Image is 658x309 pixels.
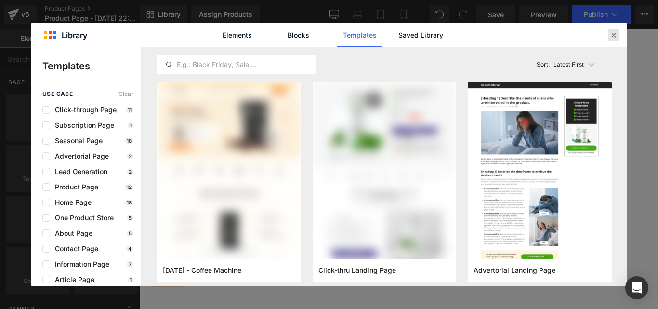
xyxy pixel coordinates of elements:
[553,60,584,69] p: Latest First
[318,266,396,275] span: Click-thru Landing Page
[125,200,133,205] p: 18
[50,276,94,283] span: Article Page
[309,85,359,105] span: Default Title
[276,23,321,47] a: Blocks
[50,245,98,253] span: Contact Page
[50,214,114,222] span: One Product Store
[163,266,241,275] span: Thanksgiving - Coffee Machine
[128,277,133,282] p: 1
[50,199,92,206] span: Home Page
[299,113,571,124] label: Quantity
[127,261,133,267] p: 7
[128,122,133,128] p: 1
[337,23,382,47] a: Templates
[13,242,54,293] a: Banda de resistencia x 3 und (Copia)
[533,55,612,74] button: Latest FirstSort:Latest First
[127,169,133,175] p: 2
[50,106,117,114] span: Click-through Page
[50,229,92,237] span: About Page
[126,246,133,252] p: 4
[50,137,103,145] span: Seasonal Page
[396,148,473,171] button: Add To Cart
[125,184,133,190] p: 12
[537,61,550,68] span: Sort:
[50,260,109,268] span: Information Page
[398,23,444,47] a: Saved Library
[418,44,451,58] span: S/. 39.00
[299,73,571,84] label: Title
[66,29,230,233] img: Banda de resistencia x 3 und (Copia)
[158,59,316,70] input: E.g.: Black Friday, Sale,...
[474,266,555,275] span: Advertorial Landing Page
[214,23,260,47] a: Elements
[127,153,133,159] p: 2
[50,121,114,129] span: Subscription Page
[342,30,528,42] a: Banda de resistencia x 3 und (Copia)
[50,168,107,175] span: Lead Generation
[126,107,133,113] p: 11
[125,138,133,144] p: 18
[42,91,73,97] span: use case
[118,91,133,97] span: Clear
[50,152,109,160] span: Advertorial Page
[127,215,133,221] p: 5
[625,276,648,299] div: Open Intercom Messenger
[13,242,52,290] img: Banda de resistencia x 3 und (Copia)
[127,230,133,236] p: 5
[50,183,98,191] span: Product Page
[42,59,141,73] p: Templates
